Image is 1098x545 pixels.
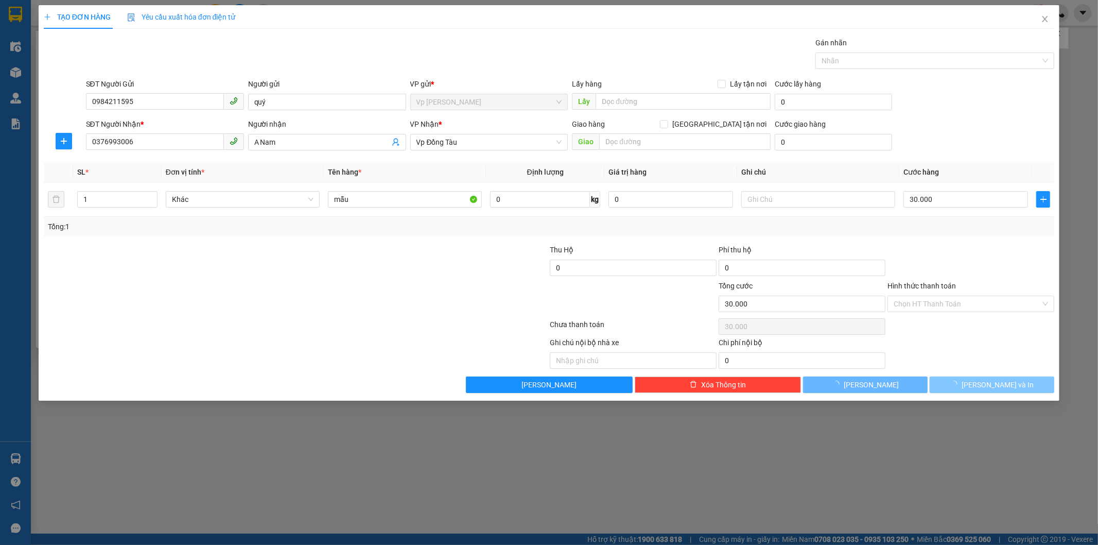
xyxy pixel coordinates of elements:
input: Ghi Chú [741,191,895,208]
label: Hình thức thanh toán [887,282,956,290]
span: [PERSON_NAME] và In [962,379,1034,390]
span: user-add [392,138,400,146]
button: deleteXóa Thông tin [635,377,801,393]
input: Dọc đường [599,133,771,150]
span: Tổng cước [719,282,753,290]
button: [PERSON_NAME] và In [930,377,1054,393]
input: 0 [608,191,733,208]
span: plus [1037,195,1050,203]
span: Thu Hộ [550,246,573,254]
span: Đơn vị tính [166,168,204,176]
th: Ghi chú [737,162,899,182]
button: plus [56,133,72,149]
span: Định lượng [527,168,564,176]
input: Cước giao hàng [775,134,892,150]
img: icon [127,13,135,22]
span: Tên hàng [328,168,361,176]
span: TẠO ĐƠN HÀNG [44,13,111,21]
button: Close [1031,5,1059,34]
span: [PERSON_NAME] [844,379,899,390]
button: [PERSON_NAME] [803,377,928,393]
button: delete [48,191,64,208]
span: Xóa Thông tin [701,379,746,390]
div: Tổng: 1 [48,221,424,232]
label: Cước lấy hàng [775,80,821,88]
div: SĐT Người Nhận [86,118,244,130]
span: Giao [572,133,599,150]
div: Chi phí nội bộ [719,337,885,352]
span: loading [832,381,844,388]
span: Yêu cầu xuất hóa đơn điện tử [127,13,236,21]
span: Vp Lê Hoàn [416,94,562,110]
div: SĐT Người Gửi [86,78,244,90]
span: Giao hàng [572,120,605,128]
span: kg [590,191,600,208]
span: Vp Đồng Tàu [416,134,562,150]
span: [PERSON_NAME] [521,379,577,390]
span: VP Nhận [410,120,439,128]
div: Phí thu hộ [719,244,885,260]
input: Nhập ghi chú [550,352,717,369]
label: Gán nhãn [815,39,847,47]
span: SL [77,168,85,176]
span: Cước hàng [903,168,939,176]
span: close [1041,15,1049,23]
span: Lấy hàng [572,80,602,88]
input: Cước lấy hàng [775,94,892,110]
span: delete [690,381,697,389]
div: Người nhận [248,118,406,130]
div: Chưa thanh toán [549,319,718,337]
div: VP gửi [410,78,568,90]
span: plus [56,137,72,145]
span: loading [950,381,962,388]
label: Cước giao hàng [775,120,826,128]
span: plus [44,13,51,21]
span: Khác [172,192,313,207]
button: [PERSON_NAME] [466,377,633,393]
span: Giá trị hàng [608,168,647,176]
div: Người gửi [248,78,406,90]
input: Dọc đường [596,93,771,110]
div: Ghi chú nội bộ nhà xe [550,337,717,352]
input: VD: Bàn, Ghế [328,191,482,208]
span: phone [230,137,238,145]
span: phone [230,97,238,105]
span: Lấy tận nơi [726,78,771,90]
button: plus [1036,191,1050,208]
span: Lấy [572,93,596,110]
span: [GEOGRAPHIC_DATA] tận nơi [668,118,771,130]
